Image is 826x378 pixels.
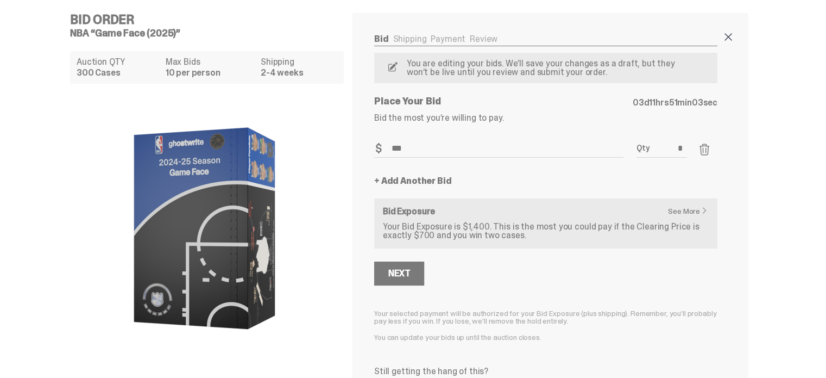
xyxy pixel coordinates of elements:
dd: 2-4 weeks [261,69,337,77]
img: product image [98,92,316,364]
dt: Auction QTY [77,58,159,66]
dd: 10 per person [166,69,254,77]
span: $ [375,143,382,154]
div: Next [388,269,410,278]
dt: Max Bids [166,58,254,66]
span: 03 [692,97,703,108]
h5: NBA “Game Face (2025)” [70,28,352,38]
p: You can update your bids up until the auction closes. [374,333,717,341]
dd: 300 Cases [77,69,159,77]
p: d hrs min sec [633,98,717,107]
dt: Shipping [261,58,337,66]
p: Your Bid Exposure is $1,400. This is the most you could pay if the Clearing Price is exactly $700... [383,222,709,240]
a: Bid [374,33,389,45]
p: Your selected payment will be authorized for your Bid Exposure (plus shipping). Remember, you’ll ... [374,309,717,325]
h6: Bid Exposure [383,207,709,216]
span: 51 [669,97,678,108]
p: Place Your Bid [374,96,633,106]
p: Still getting the hang of this? [374,367,717,376]
span: 03 [633,97,644,108]
button: Next [374,262,424,286]
a: + Add Another Bid [374,177,451,185]
h4: Bid Order [70,13,352,26]
a: See More [668,207,713,215]
p: You are editing your bids. We’ll save your changes as a draft, but they won’t be live until you r... [402,59,684,77]
p: Bid the most you’re willing to pay. [374,114,717,122]
span: 11 [649,97,655,108]
span: Qty [636,144,650,152]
